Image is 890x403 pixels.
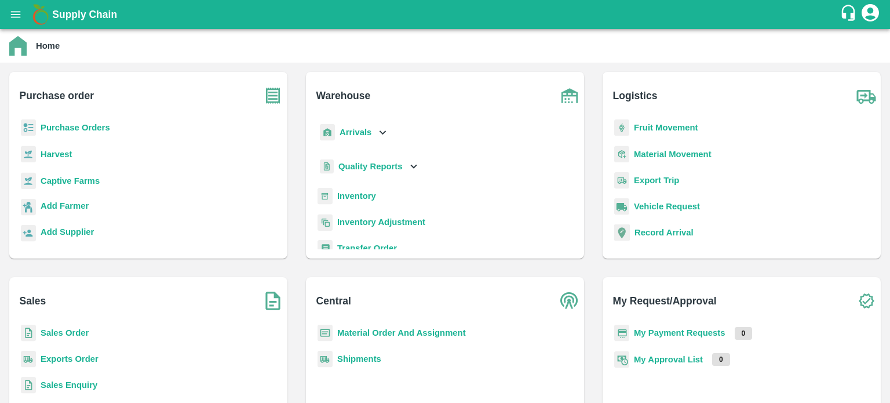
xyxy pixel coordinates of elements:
[41,354,99,364] a: Exports Order
[2,1,29,28] button: open drawer
[318,155,420,179] div: Quality Reports
[21,146,36,163] img: harvest
[41,380,97,390] a: Sales Enquiry
[21,172,36,190] img: harvest
[613,293,717,309] b: My Request/Approval
[21,325,36,342] img: sales
[634,123,698,132] a: Fruit Movement
[614,224,630,241] img: recordArrival
[613,88,658,104] b: Logistics
[52,9,117,20] b: Supply Chain
[320,159,334,174] img: qualityReport
[840,4,860,25] div: customer-support
[337,328,466,337] a: Material Order And Assignment
[9,36,27,56] img: home
[41,150,72,159] a: Harvest
[258,286,287,315] img: soSales
[634,150,712,159] a: Material Movement
[337,217,425,227] a: Inventory Adjustment
[555,81,584,110] img: warehouse
[320,124,335,141] img: whArrival
[860,2,881,27] div: account of current user
[614,119,629,136] img: fruit
[41,226,94,241] a: Add Supplier
[337,354,381,364] a: Shipments
[614,172,629,189] img: delivery
[318,240,333,257] img: whTransfer
[20,88,94,104] b: Purchase order
[634,328,725,337] a: My Payment Requests
[337,244,397,253] a: Transfer Order
[852,81,881,110] img: truck
[21,377,36,394] img: sales
[634,228,694,237] a: Record Arrival
[41,227,94,237] b: Add Supplier
[318,188,333,205] img: whInventory
[614,351,629,368] img: approval
[36,41,60,50] b: Home
[338,162,403,171] b: Quality Reports
[41,201,89,210] b: Add Farmer
[41,123,110,132] a: Purchase Orders
[318,119,389,146] div: Arrivals
[316,293,351,309] b: Central
[318,351,333,368] img: shipments
[712,353,730,366] p: 0
[735,327,753,340] p: 0
[614,198,629,215] img: vehicle
[634,202,700,211] a: Vehicle Request
[614,146,629,163] img: material
[634,176,679,185] a: Export Trip
[52,6,840,23] a: Supply Chain
[21,351,36,368] img: shipments
[614,325,629,342] img: payment
[316,88,371,104] b: Warehouse
[41,176,100,186] a: Captive Farms
[318,214,333,231] img: inventory
[21,119,36,136] img: reciept
[340,128,371,137] b: Arrivals
[21,199,36,216] img: farmer
[258,81,287,110] img: purchase
[337,191,376,201] a: Inventory
[21,225,36,242] img: supplier
[20,293,46,309] b: Sales
[41,328,89,337] a: Sales Order
[41,199,89,215] a: Add Farmer
[555,286,584,315] img: central
[852,286,881,315] img: check
[29,3,52,26] img: logo
[318,325,333,342] img: centralMaterial
[634,355,703,364] a: My Approval List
